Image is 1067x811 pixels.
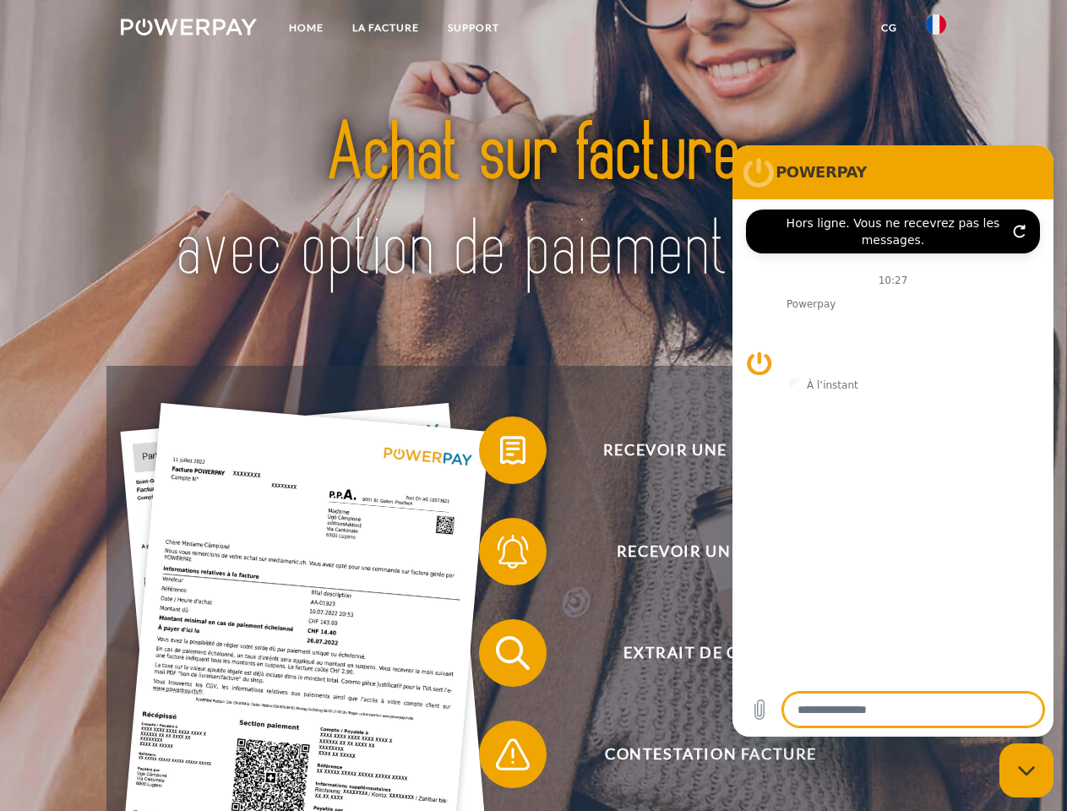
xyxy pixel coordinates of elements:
button: Recevoir un rappel? [479,518,918,585]
span: Recevoir un rappel? [504,518,917,585]
img: qb_search.svg [492,632,534,674]
img: qb_bill.svg [492,429,534,471]
img: logo-powerpay-white.svg [121,19,257,35]
button: Recevoir une facture ? [479,416,918,484]
a: Support [433,13,514,43]
button: Extrait de compte [479,619,918,687]
span: Extrait de compte [504,619,917,687]
iframe: Bouton de lancement de la fenêtre de messagerie, conversation en cours [999,743,1053,797]
button: Contestation Facture [479,721,918,788]
img: qb_warning.svg [492,733,534,776]
span: Contestation Facture [504,721,917,788]
a: Home [275,13,338,43]
a: CG [867,13,912,43]
img: fr [926,14,946,35]
iframe: Fenêtre de messagerie [732,145,1053,737]
a: LA FACTURE [338,13,433,43]
img: title-powerpay_fr.svg [161,81,906,324]
img: qb_bell.svg [492,531,534,573]
span: Recevoir une facture ? [504,416,917,484]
